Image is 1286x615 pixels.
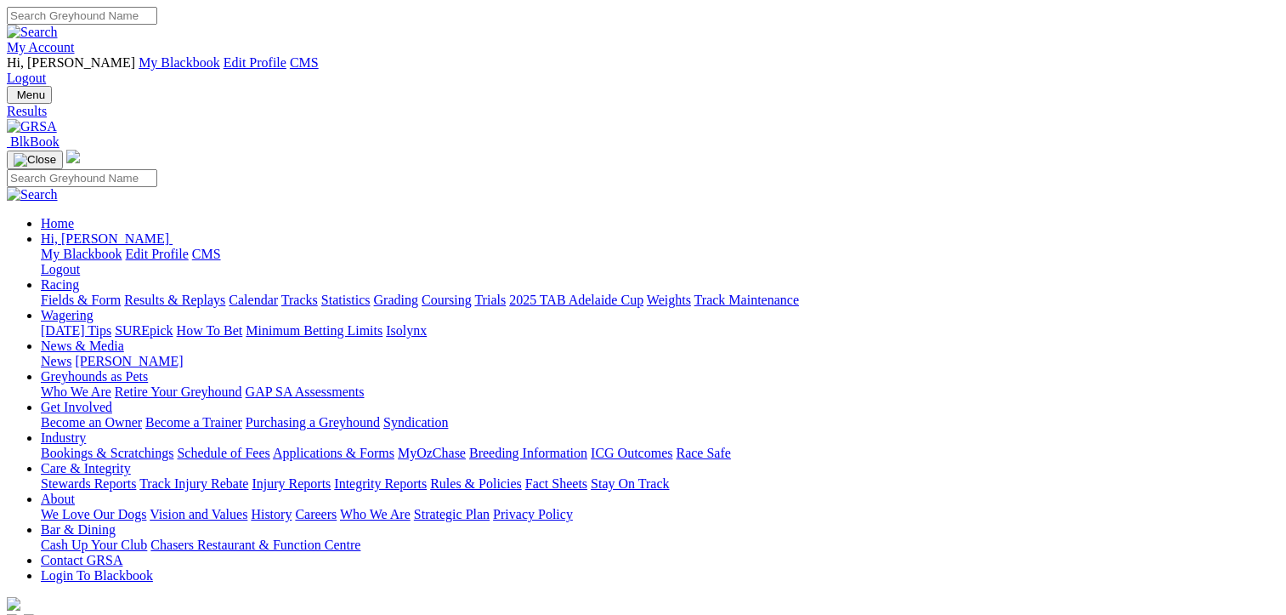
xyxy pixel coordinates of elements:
[41,293,1279,308] div: Racing
[41,231,173,246] a: Hi, [PERSON_NAME]
[41,262,80,276] a: Logout
[75,354,183,368] a: [PERSON_NAME]
[41,308,93,322] a: Wagering
[7,25,58,40] img: Search
[474,293,506,307] a: Trials
[281,293,318,307] a: Tracks
[41,293,121,307] a: Fields & Form
[430,476,522,491] a: Rules & Policies
[7,119,57,134] img: GRSA
[115,384,242,399] a: Retire Your Greyhound
[591,446,672,460] a: ICG Outcomes
[398,446,466,460] a: MyOzChase
[41,415,1279,430] div: Get Involved
[246,415,380,430] a: Purchasing a Greyhound
[41,553,122,567] a: Contact GRSA
[41,476,136,491] a: Stewards Reports
[7,55,135,70] span: Hi, [PERSON_NAME]
[41,507,1279,522] div: About
[647,293,691,307] a: Weights
[224,55,286,70] a: Edit Profile
[422,293,472,307] a: Coursing
[591,476,669,491] a: Stay On Track
[334,476,427,491] a: Integrity Reports
[177,446,269,460] a: Schedule of Fees
[41,339,124,353] a: News & Media
[694,293,799,307] a: Track Maintenance
[7,134,59,149] a: BlkBook
[145,415,242,430] a: Become a Trainer
[41,446,173,460] a: Bookings & Scratchings
[41,461,131,475] a: Care & Integrity
[7,55,1279,86] div: My Account
[229,293,278,307] a: Calendar
[41,507,146,521] a: We Love Our Dogs
[290,55,319,70] a: CMS
[41,568,153,583] a: Login To Blackbook
[7,86,52,104] button: Toggle navigation
[41,247,122,261] a: My Blackbook
[139,55,220,70] a: My Blackbook
[41,538,1279,553] div: Bar & Dining
[414,507,490,521] a: Strategic Plan
[509,293,643,307] a: 2025 TAB Adelaide Cup
[41,231,169,246] span: Hi, [PERSON_NAME]
[273,446,394,460] a: Applications & Forms
[41,323,1279,339] div: Wagering
[192,247,221,261] a: CMS
[126,247,189,261] a: Edit Profile
[7,71,46,85] a: Logout
[14,153,56,167] img: Close
[124,293,225,307] a: Results & Replays
[177,323,243,338] a: How To Bet
[7,187,58,202] img: Search
[41,323,111,338] a: [DATE] Tips
[41,277,79,292] a: Racing
[321,293,371,307] a: Statistics
[383,415,448,430] a: Syndication
[493,507,573,521] a: Privacy Policy
[150,538,360,552] a: Chasers Restaurant & Function Centre
[252,476,331,491] a: Injury Reports
[41,538,147,552] a: Cash Up Your Club
[66,150,80,163] img: logo-grsa-white.png
[386,323,427,338] a: Isolynx
[10,134,59,149] span: BlkBook
[41,354,1279,369] div: News & Media
[41,430,86,445] a: Industry
[41,247,1279,277] div: Hi, [PERSON_NAME]
[41,522,116,537] a: Bar & Dining
[7,104,1279,119] a: Results
[7,151,63,169] button: Toggle navigation
[251,507,292,521] a: History
[41,400,112,414] a: Get Involved
[41,446,1279,461] div: Industry
[41,354,71,368] a: News
[41,216,74,231] a: Home
[41,384,1279,400] div: Greyhounds as Pets
[41,415,142,430] a: Become an Owner
[41,476,1279,492] div: Care & Integrity
[41,492,75,506] a: About
[41,384,111,399] a: Who We Are
[7,597,20,611] img: logo-grsa-white.png
[469,446,587,460] a: Breeding Information
[7,169,157,187] input: Search
[139,476,248,491] a: Track Injury Rebate
[340,507,411,521] a: Who We Are
[295,507,337,521] a: Careers
[115,323,173,338] a: SUREpick
[150,507,247,521] a: Vision and Values
[7,7,157,25] input: Search
[676,446,730,460] a: Race Safe
[7,40,75,54] a: My Account
[374,293,418,307] a: Grading
[246,323,382,338] a: Minimum Betting Limits
[525,476,587,491] a: Fact Sheets
[41,369,148,384] a: Greyhounds as Pets
[246,384,365,399] a: GAP SA Assessments
[17,88,45,101] span: Menu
